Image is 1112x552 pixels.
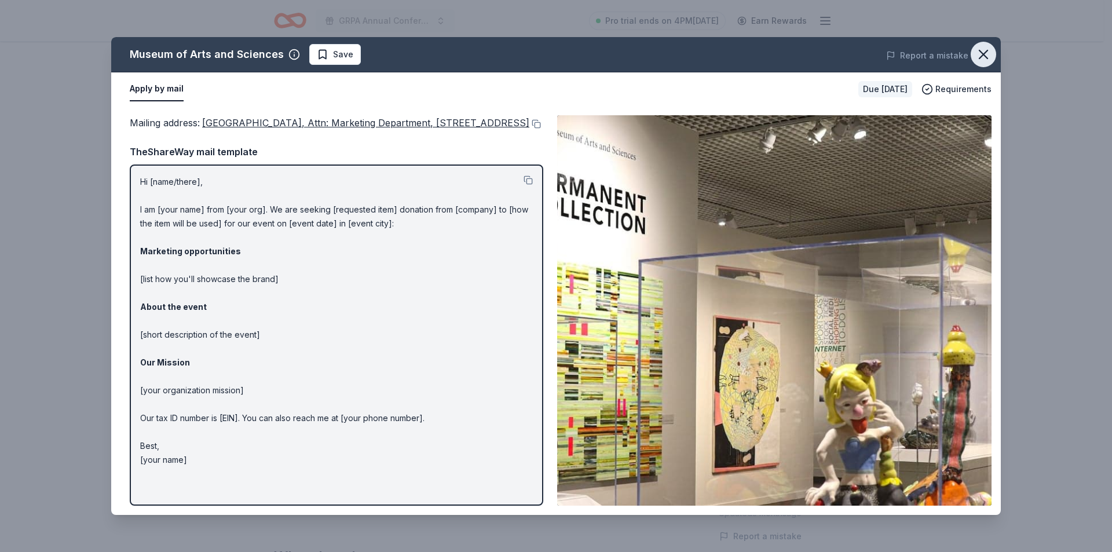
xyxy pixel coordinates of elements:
[921,82,992,96] button: Requirements
[130,115,543,130] div: Mailing address :
[130,144,543,159] div: TheShareWay mail template
[886,49,968,63] button: Report a mistake
[202,117,529,129] span: [GEOGRAPHIC_DATA], Attn: Marketing Department, [STREET_ADDRESS]
[935,82,992,96] span: Requirements
[130,77,184,101] button: Apply by mail
[130,45,284,64] div: Museum of Arts and Sciences
[140,357,190,367] strong: Our Mission
[140,175,533,467] p: Hi [name/there], I am [your name] from [your org]. We are seeking [requested item] donation from ...
[858,81,912,97] div: Due [DATE]
[140,302,207,312] strong: About the event
[140,246,241,256] strong: Marketing opportunities
[309,44,361,65] button: Save
[557,115,992,506] img: Image for Museum of Arts and Sciences
[333,47,353,61] span: Save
